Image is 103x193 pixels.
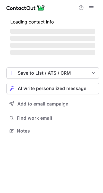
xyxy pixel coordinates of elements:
span: ‌ [10,36,95,41]
button: Find work email [6,114,99,123]
span: ‌ [10,29,95,34]
span: AI write personalized message [18,86,86,91]
button: Notes [6,126,99,135]
button: save-profile-one-click [6,67,99,79]
span: ‌ [10,43,95,48]
p: Loading contact info [10,19,95,24]
span: Find work email [17,115,97,121]
img: ContactOut v5.3.10 [6,4,45,12]
button: AI write personalized message [6,83,99,94]
div: Save to List / ATS / CRM [18,70,88,76]
span: ‌ [10,50,95,55]
span: Add to email campaign [17,101,69,106]
span: Notes [17,128,97,134]
button: Add to email campaign [6,98,99,110]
